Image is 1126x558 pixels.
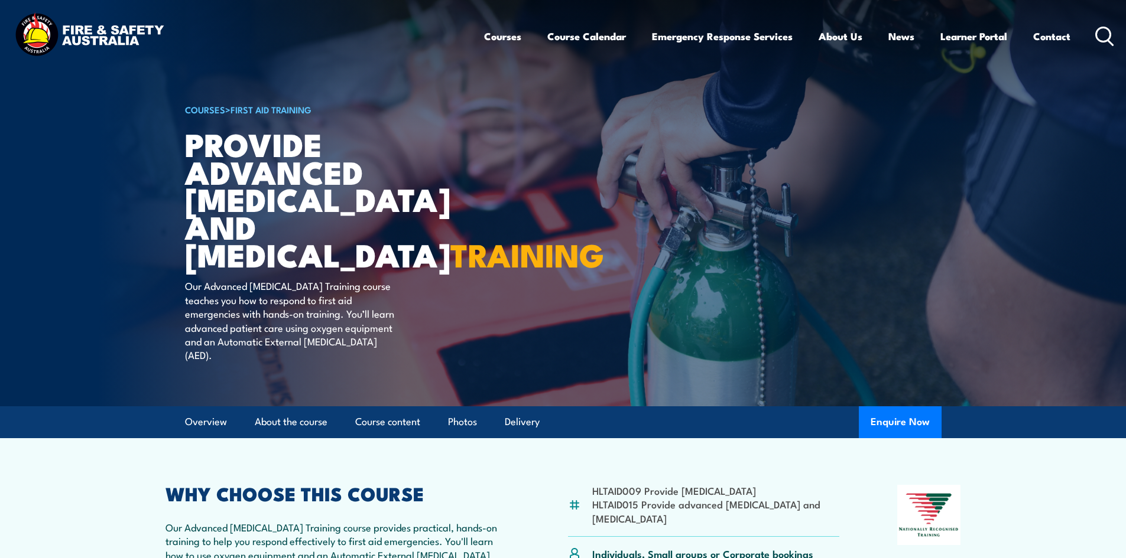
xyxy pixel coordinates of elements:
[652,21,793,52] a: Emergency Response Services
[185,103,225,116] a: COURSES
[255,406,327,438] a: About the course
[888,21,914,52] a: News
[505,406,540,438] a: Delivery
[185,406,227,438] a: Overview
[185,279,401,361] p: Our Advanced [MEDICAL_DATA] Training course teaches you how to respond to first aid emergencies w...
[1033,21,1070,52] a: Contact
[450,229,604,278] strong: TRAINING
[547,21,626,52] a: Course Calendar
[185,102,477,116] h6: >
[231,103,311,116] a: First Aid Training
[897,485,961,545] img: Nationally Recognised Training logo.
[940,21,1007,52] a: Learner Portal
[819,21,862,52] a: About Us
[592,484,840,497] li: HLTAID009 Provide [MEDICAL_DATA]
[448,406,477,438] a: Photos
[484,21,521,52] a: Courses
[859,406,942,438] button: Enquire Now
[355,406,420,438] a: Course content
[166,485,511,501] h2: WHY CHOOSE THIS COURSE
[592,497,840,525] li: HLTAID015 Provide advanced [MEDICAL_DATA] and [MEDICAL_DATA]
[185,130,477,268] h1: Provide Advanced [MEDICAL_DATA] and [MEDICAL_DATA]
